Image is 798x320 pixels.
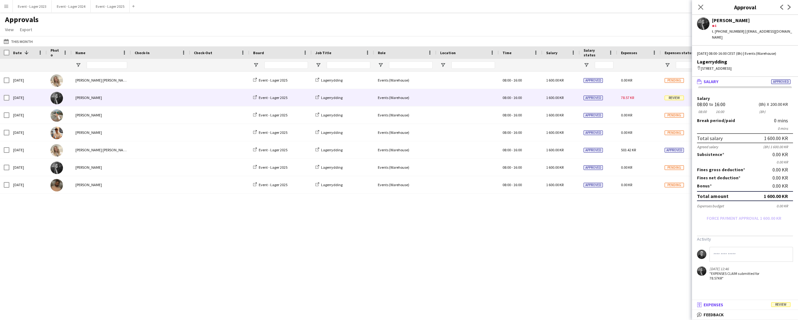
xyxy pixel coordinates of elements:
[9,72,47,89] div: [DATE]
[595,61,613,69] input: Salary status Filter Input
[20,27,32,32] span: Export
[315,130,343,135] a: Lagerrydding
[665,78,684,83] span: Pending
[315,50,331,55] span: Job Title
[692,300,798,309] mat-expansion-panel-header: ExpensesReview
[253,182,287,187] a: Event - Lager 2025
[502,130,511,135] span: 08:00
[72,176,131,193] div: [PERSON_NAME]
[253,62,259,68] button: Open Filter Menu
[512,165,513,170] span: -
[259,130,287,135] span: Event - Lager 2025
[546,148,564,152] span: 1 600.00 KR
[774,118,793,123] div: 0 mins
[72,106,131,124] div: [PERSON_NAME]
[546,50,557,55] span: Salary
[91,0,130,12] button: Event - Lager 2025
[321,95,343,100] span: Lagerrydding
[9,89,47,106] div: [DATE]
[50,92,63,104] img: Neah Buljubasic
[315,113,343,117] a: Lagerrydding
[75,50,85,55] span: Name
[75,62,81,68] button: Open Filter Menu
[759,109,766,114] div: 8h
[621,182,632,187] span: 0.00 KR
[697,152,724,157] label: Subsistence
[50,162,63,174] img: Neah Buljubasic
[253,130,287,135] a: Event - Lager 2025
[772,183,793,189] div: 0.00 KR
[712,29,793,40] div: t. [PHONE_NUMBER] | [EMAIL_ADDRESS][DOMAIN_NAME]
[770,102,793,107] div: 200.00 KR
[584,183,603,187] span: Approved
[697,167,745,172] label: Fines gross deduction
[771,302,791,307] span: Review
[259,95,287,100] span: Event - Lager 2025
[697,135,723,141] div: Total salary
[584,62,589,68] button: Open Filter Menu
[771,79,791,84] span: Approved
[665,148,684,153] span: Approved
[665,130,684,135] span: Pending
[704,79,719,84] span: Salary
[697,102,708,107] div: 08:00
[72,124,131,141] div: [PERSON_NAME]
[512,130,513,135] span: -
[665,62,670,68] button: Open Filter Menu
[50,179,63,191] img: Walid Iqbal
[692,77,798,86] mat-expansion-panel-header: SalaryApproved
[697,126,793,131] div: 0 mins
[697,96,793,101] label: Salary
[13,0,52,12] button: Event - Lager 2023
[697,59,793,64] div: Lagerrydding
[621,78,632,82] span: 0.00 KR
[621,113,632,117] span: 0.00 KR
[321,182,343,187] span: Lagerrydding
[321,130,343,135] span: Lagerrydding
[665,113,684,118] span: Pending
[692,3,798,11] h3: Approval
[72,89,131,106] div: [PERSON_NAME]
[17,26,35,34] a: Export
[512,148,513,152] span: -
[759,102,766,107] div: 8h
[315,182,343,187] a: Lagerrydding
[513,78,522,82] span: 16:00
[253,50,264,55] span: Board
[704,312,724,318] span: Feedback
[697,183,712,189] label: Bonus
[9,124,47,141] div: [DATE]
[584,113,603,118] span: Approved
[704,302,723,308] span: Expenses
[253,78,287,82] a: Event - Lager 2025
[72,159,131,176] div: [PERSON_NAME]
[13,50,22,55] span: Date
[676,61,701,69] input: Expenses status Filter Input
[259,165,287,170] span: Event - Lager 2025
[259,113,287,117] span: Event - Lager 2025
[764,135,788,141] div: 1 600.00 KR
[665,96,684,100] span: Review
[321,148,343,152] span: Lagerrydding
[50,74,63,87] img: Vanessa Riise Naas
[697,266,706,276] app-user-avatar: Neah Buljubasic
[253,113,287,117] a: Event - Lager 2025
[440,50,456,55] span: Location
[772,167,793,172] div: 0.00 KR
[697,144,718,149] div: Agreed salary
[259,148,287,152] span: Event - Lager 2025
[776,204,793,208] div: 0.00 KR
[52,0,91,12] button: Event - Lager 2024
[374,106,436,124] div: Events (Warehouse)
[9,176,47,193] div: [DATE]
[502,78,511,82] span: 08:00
[72,141,131,158] div: [PERSON_NAME] [PERSON_NAME]
[374,141,436,158] div: Events (Warehouse)
[374,176,436,193] div: Events (Warehouse)
[315,62,321,68] button: Open Filter Menu
[763,144,793,149] div: (8h) 1 600.00 KR
[9,106,47,124] div: [DATE]
[512,78,513,82] span: -
[259,182,287,187] span: Event - Lager 2025
[50,109,63,122] img: Thea Svendsen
